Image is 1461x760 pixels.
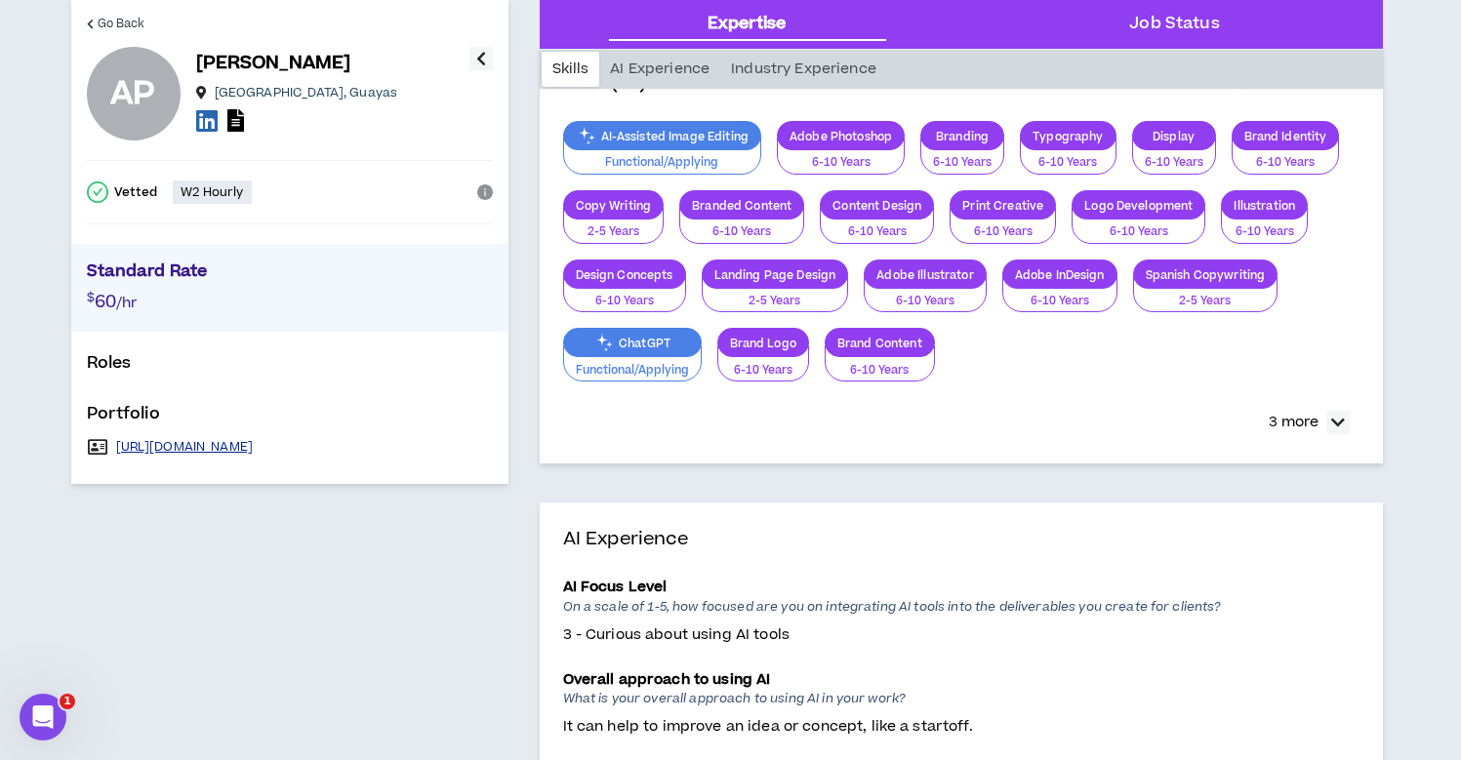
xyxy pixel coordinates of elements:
button: Functional/Applying [563,345,702,382]
p: Standard Rate [87,260,493,289]
button: 6-10 Years [820,207,934,244]
button: 2-5 Years [702,276,849,313]
p: Illustration [1222,198,1307,213]
button: 3 more [1259,405,1360,440]
button: 6-10 Years [717,345,809,382]
p: Copy Writing [564,198,664,213]
button: 6-10 Years [864,276,986,313]
p: 6-10 Years [576,293,673,310]
p: 6-10 Years [962,223,1043,241]
p: AI Focus Level [563,577,1360,598]
button: 6-10 Years [1132,138,1216,175]
button: 6-10 Years [1002,276,1117,313]
p: Functional/Applying [576,154,750,172]
p: Spanish Copywriting [1134,267,1278,282]
p: 2-5 Years [1146,293,1266,310]
a: [URL][DOMAIN_NAME] [116,439,254,455]
p: 6-10 Years [933,154,992,172]
p: 3 more [1269,412,1319,433]
span: Go Back [98,15,145,33]
p: Brand Identity [1233,129,1339,143]
div: Skills [542,52,600,87]
p: Logo Development [1073,198,1204,213]
button: 6-10 Years [1221,207,1308,244]
p: Overall approach to using AI [563,669,1360,691]
div: Expertise [708,12,786,37]
p: [PERSON_NAME] [196,50,351,77]
button: 6-10 Years [777,138,905,175]
div: Adriana P. [87,47,181,140]
p: It can help to improve an idea or concept, like a startoff. [563,716,1360,738]
button: 6-10 Years [1232,138,1340,175]
p: 6-10 Years [1234,223,1295,241]
button: 6-10 Years [950,207,1056,244]
button: 2-5 Years [1133,276,1278,313]
p: 2-5 Years [714,293,836,310]
p: 2-5 Years [576,223,652,241]
span: info-circle [477,184,493,200]
p: 6-10 Years [1015,293,1105,310]
p: 6-10 Years [837,362,922,380]
span: /hr [116,293,137,313]
p: Functional/Applying [576,362,689,380]
p: On a scale of 1-5, how focused are you on integrating AI tools into the deliverables you create f... [563,599,1360,624]
p: 6-10 Years [1145,154,1203,172]
p: Branded Content [680,198,803,213]
p: Landing Page Design [703,267,848,282]
button: Functional/Applying [563,138,762,175]
div: Industry Experience [720,52,887,87]
button: 6-10 Years [1072,207,1205,244]
button: 6-10 Years [920,138,1004,175]
iframe: Intercom live chat [20,694,66,740]
button: 6-10 Years [563,276,686,313]
h4: AI Experience [563,526,1360,553]
div: Job Status [1129,12,1219,37]
span: 60 [95,289,116,315]
p: Brand Logo [718,336,808,350]
p: [GEOGRAPHIC_DATA] , Guayas [215,85,398,100]
p: 6-10 Years [1244,154,1327,172]
p: 6-10 Years [692,223,791,241]
span: check-circle [87,181,108,203]
p: 6-10 Years [1033,154,1103,172]
button: 6-10 Years [1020,138,1116,175]
p: Roles [87,351,493,382]
p: Adobe Photoshop [778,129,904,143]
span: Indicates AI Skill [1259,73,1360,89]
p: 6-10 Years [832,223,921,241]
p: Display [1133,129,1215,143]
p: 6-10 Years [1084,223,1193,241]
p: Branding [921,129,1003,143]
p: W2 Hourly [181,184,243,200]
p: 3 - Curious about using AI tools [563,624,1360,646]
p: Content Design [821,198,933,213]
button: 2-5 Years [563,207,665,244]
p: Portfolio [87,402,493,433]
p: What is your overall approach to using AI in your work? [563,691,1360,716]
p: Brand Content [826,336,934,350]
button: 6-10 Years [825,345,935,382]
p: Adobe Illustrator [865,267,985,282]
p: Vetted [114,184,158,200]
p: Adobe InDesign [1003,267,1116,282]
span: 1 [60,694,75,709]
p: Design Concepts [564,267,685,282]
span: $ [87,289,95,306]
p: Print Creative [951,198,1055,213]
p: AI-Assisted Image Editing [564,129,761,143]
p: 6-10 Years [876,293,973,310]
div: AP [110,78,156,109]
div: AI Experience [599,52,720,87]
p: 6-10 Years [730,362,796,380]
p: 6-10 Years [790,154,892,172]
p: Typography [1021,129,1115,143]
p: ChatGPT [564,336,701,350]
button: 6-10 Years [679,207,804,244]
